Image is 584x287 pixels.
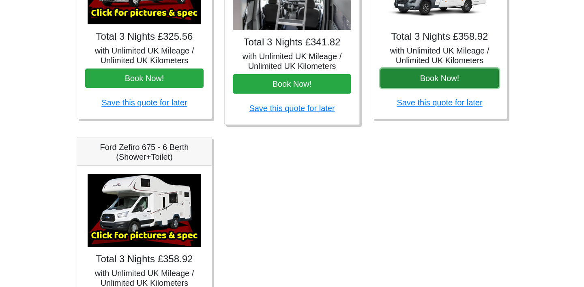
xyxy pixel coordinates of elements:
[233,51,351,71] h5: with Unlimited UK Mileage / Unlimited UK Kilometers
[101,98,187,107] a: Save this quote for later
[380,31,499,43] h4: Total 3 Nights £358.92
[85,253,204,265] h4: Total 3 Nights £358.92
[233,74,351,94] button: Book Now!
[85,69,204,88] button: Book Now!
[85,31,204,43] h4: Total 3 Nights £325.56
[249,104,335,113] a: Save this quote for later
[85,46,204,65] h5: with Unlimited UK Mileage / Unlimited UK Kilometers
[380,46,499,65] h5: with Unlimited UK Mileage / Unlimited UK Kilometers
[88,174,201,247] img: Ford Zefiro 675 - 6 Berth (Shower+Toilet)
[380,69,499,88] button: Book Now!
[397,98,482,107] a: Save this quote for later
[233,36,351,48] h4: Total 3 Nights £341.82
[85,142,204,162] h5: Ford Zefiro 675 - 6 Berth (Shower+Toilet)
